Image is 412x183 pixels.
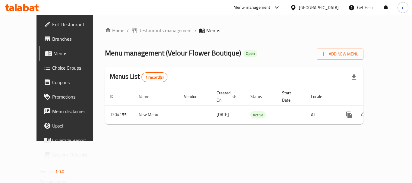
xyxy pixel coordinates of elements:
[39,118,105,133] a: Upsell
[299,4,339,11] div: [GEOGRAPHIC_DATA]
[52,21,100,28] span: Edit Restaurant
[39,90,105,104] a: Promotions
[39,104,105,118] a: Menu disclaimer
[52,122,100,129] span: Upsell
[110,93,121,100] span: ID
[243,51,257,56] span: Open
[105,87,405,124] table: enhanced table
[250,93,270,100] span: Status
[105,46,241,60] span: Menu management ( Velour Flower Boutique )
[322,50,359,58] span: Add New Menu
[39,75,105,90] a: Coupons
[311,93,330,100] span: Locale
[105,27,124,34] a: Home
[337,87,405,106] th: Actions
[217,89,238,104] span: Created On
[250,112,266,118] span: Active
[243,50,257,57] div: Open
[52,137,100,144] span: Coverage Report
[53,50,100,57] span: Menus
[52,93,100,100] span: Promotions
[39,32,105,46] a: Branches
[40,168,54,175] span: Version:
[105,27,363,34] nav: breadcrumb
[39,46,105,61] a: Menus
[52,64,100,71] span: Choice Groups
[110,72,167,82] h2: Menus List
[134,106,179,124] td: New Menu
[342,108,357,122] button: more
[317,49,363,60] button: Add New Menu
[52,108,100,115] span: Menu disclaimer
[206,27,220,34] span: Menus
[195,27,197,34] li: /
[55,168,65,175] span: 1.0.0
[39,147,105,162] a: Grocery Checklist
[184,93,204,100] span: Vendor
[141,72,168,82] div: Total records count
[233,4,271,11] div: Menu-management
[52,35,100,43] span: Branches
[277,106,306,124] td: -
[39,133,105,147] a: Coverage Report
[217,111,229,118] span: [DATE]
[52,79,100,86] span: Coupons
[39,61,105,75] a: Choice Groups
[357,108,371,122] button: Change Status
[282,89,299,104] span: Start Date
[39,17,105,32] a: Edit Restaurant
[138,27,192,34] span: Restaurants management
[142,74,167,80] span: 1 record(s)
[52,151,100,158] span: Grocery Checklist
[127,27,129,34] li: /
[139,93,157,100] span: Name
[131,27,192,34] a: Restaurants management
[105,106,134,124] td: 1304155
[250,111,266,118] div: Active
[402,4,404,11] span: r
[347,70,361,84] div: Export file
[306,106,337,124] td: All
